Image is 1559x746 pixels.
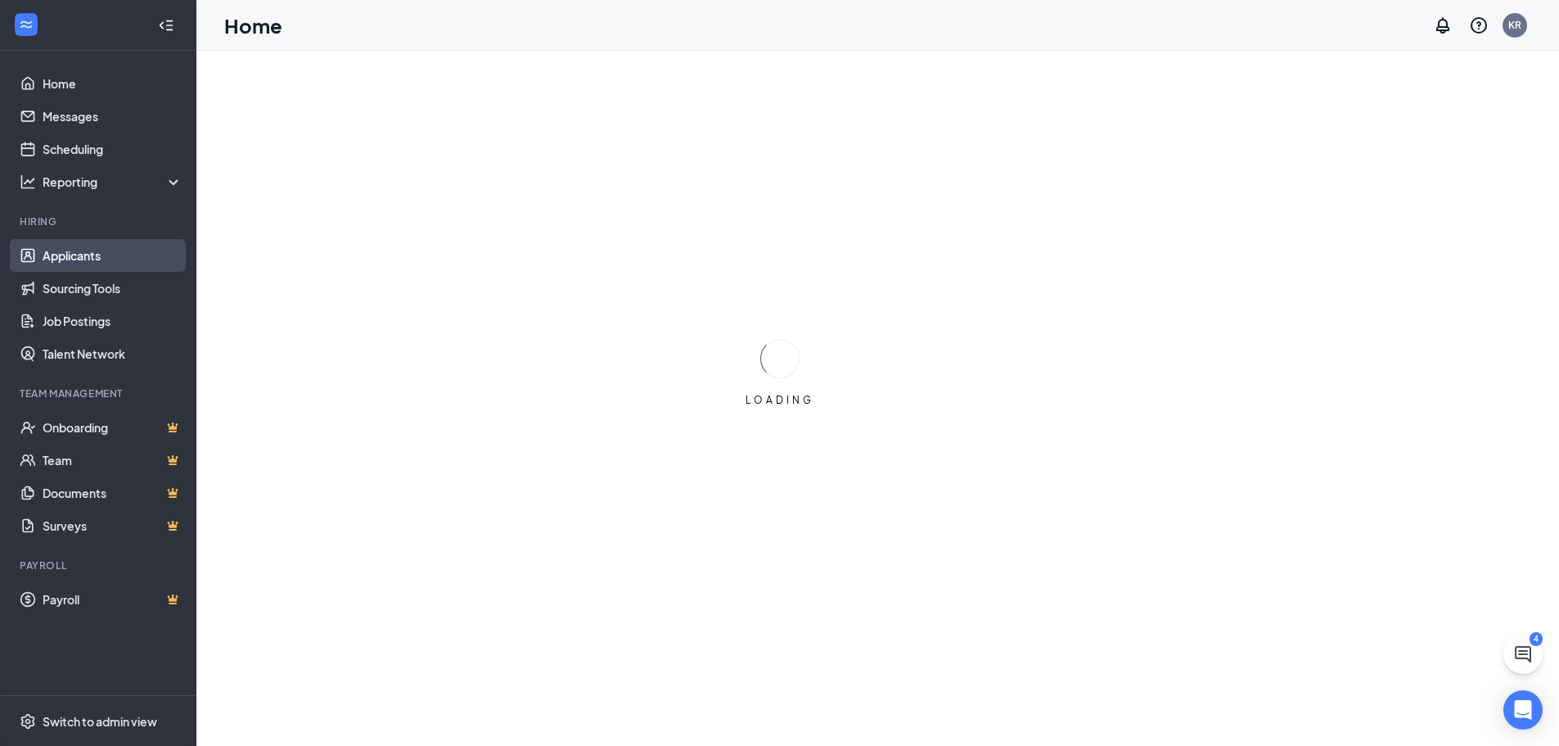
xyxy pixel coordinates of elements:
a: Scheduling [43,133,182,165]
a: DocumentsCrown [43,477,182,509]
button: ChatActive [1503,635,1543,674]
div: Hiring [20,215,179,228]
svg: ChatActive [1513,644,1533,664]
div: KR [1508,18,1521,32]
a: OnboardingCrown [43,411,182,444]
svg: Settings [20,713,36,730]
div: Open Intercom Messenger [1503,690,1543,730]
a: Talent Network [43,337,182,370]
a: SurveysCrown [43,509,182,542]
svg: WorkstreamLogo [18,16,34,33]
div: 4 [1530,632,1543,646]
a: Sourcing Tools [43,272,182,305]
svg: Notifications [1433,16,1453,35]
svg: QuestionInfo [1469,16,1489,35]
div: Team Management [20,387,179,400]
div: Switch to admin view [43,713,157,730]
a: Messages [43,100,182,133]
div: LOADING [739,393,821,407]
svg: Collapse [158,17,174,34]
a: Job Postings [43,305,182,337]
a: Applicants [43,239,182,272]
svg: Analysis [20,174,36,190]
div: Reporting [43,174,183,190]
h1: Home [224,11,282,39]
div: Payroll [20,558,179,572]
a: TeamCrown [43,444,182,477]
a: PayrollCrown [43,583,182,616]
a: Home [43,67,182,100]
